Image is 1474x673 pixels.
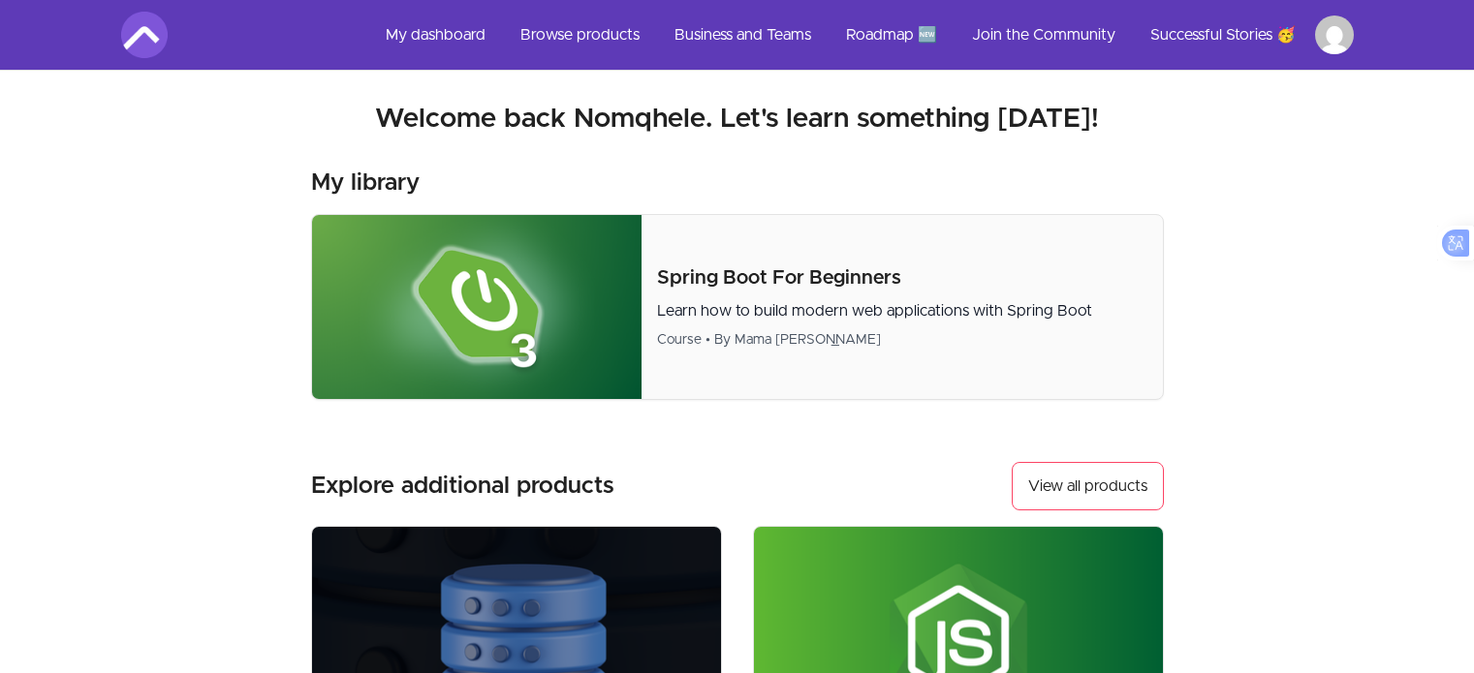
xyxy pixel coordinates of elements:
[370,12,501,58] a: My dashboard
[312,215,643,399] img: Product image for Spring Boot For Beginners
[957,12,1131,58] a: Join the Community
[1315,15,1354,54] img: Profile image for Nomqhele Nina
[121,102,1354,137] h2: Welcome back Nomqhele. Let's learn something [DATE]!
[370,12,1354,58] nav: Main
[505,12,655,58] a: Browse products
[311,168,420,199] h3: My library
[1012,462,1164,510] a: View all products
[657,299,1146,322] p: Learn how to build modern web applications with Spring Boot
[831,12,953,58] a: Roadmap 🆕
[659,12,827,58] a: Business and Teams
[121,12,168,58] img: Amigoscode logo
[657,330,1146,350] div: Course • By Mama [PERSON_NAME]
[311,471,614,502] h3: Explore additional products
[657,264,1146,291] p: Spring Boot For Beginners
[1135,12,1311,58] a: Successful Stories 🥳
[311,214,1164,400] a: Product image for Spring Boot For BeginnersSpring Boot For BeginnersLearn how to build modern web...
